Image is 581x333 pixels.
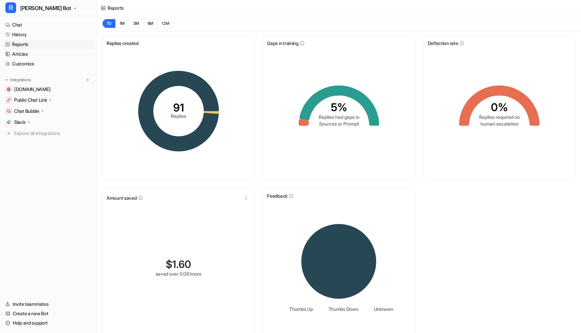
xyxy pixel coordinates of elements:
span: Gaps in training [267,40,299,47]
a: Chat [3,20,94,30]
tspan: 0% [491,101,508,114]
p: Integrations [10,77,31,83]
a: History [3,30,94,39]
p: Slack [14,119,26,126]
img: getrella.com [7,87,11,91]
tspan: 5% [331,101,347,114]
div: saved over 0.08 hours [156,270,201,277]
div: $ [166,258,191,270]
div: Reports [108,4,124,11]
tspan: Replies required no [479,114,520,120]
a: Articles [3,49,94,59]
a: Invite teammates [3,299,94,309]
tspan: Sources or Prompt [319,121,359,127]
span: [DOMAIN_NAME] [14,86,50,93]
span: [PERSON_NAME] Bot [20,3,71,13]
tspan: Replies [171,113,186,119]
li: Thumbs Down [324,305,358,313]
img: explore all integrations [5,130,12,137]
a: Create a new Bot [3,309,94,318]
p: Public Chat Link [14,97,47,103]
button: 7D [102,19,115,28]
button: 6M [143,19,158,28]
tspan: 91 [173,101,184,114]
a: Explore all integrations [3,129,94,138]
span: Explore all integrations [14,128,91,139]
tspan: human escalation [480,121,518,127]
button: 1M [115,19,129,28]
li: Unknown [369,305,393,313]
img: expand menu [4,78,9,82]
img: Public Chat Link [7,98,11,102]
a: getrella.com[DOMAIN_NAME] [3,85,94,94]
a: Reports [3,40,94,49]
li: Thumbs Up [284,305,313,313]
span: Deflection rate [428,40,458,47]
button: 12M [157,19,173,28]
span: R [5,2,16,13]
span: Amount saved [107,194,137,201]
span: Replies created [107,40,139,47]
img: menu_add.svg [85,78,90,82]
img: Chat Bubble [7,109,11,113]
button: Integrations [3,77,33,83]
a: Customize [3,59,94,68]
img: Slack [7,120,11,124]
tspan: Replies had gaps in [318,114,359,120]
span: 1.60 [172,258,191,270]
a: Help and support [3,318,94,328]
span: Feedback [267,192,287,199]
button: 3M [129,19,143,28]
p: Chat Bubble [14,108,39,114]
